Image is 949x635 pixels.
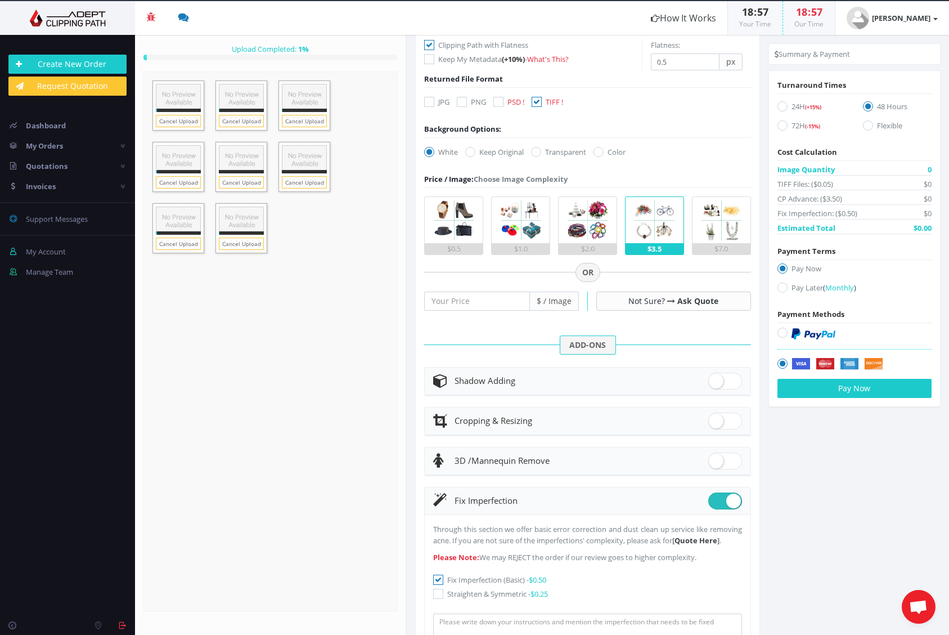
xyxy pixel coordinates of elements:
[593,146,626,158] label: Color
[424,123,501,135] div: Background Options:
[805,123,820,130] span: (-15%)
[156,176,201,189] a: Cancel Upload
[26,120,66,131] span: Dashboard
[739,19,771,29] small: Your Time
[914,222,932,234] span: $0.00
[777,120,846,135] label: 72H
[753,5,757,19] span: :
[847,7,869,29] img: user_default.jpg
[424,96,449,108] label: JPG
[863,120,932,135] label: Flexible
[219,238,264,250] a: Cancel Upload
[424,174,474,184] span: Price / Image:
[433,552,479,562] strong: Please Note:
[928,164,932,175] span: 0
[698,197,744,243] img: 5.png
[565,197,611,243] img: 3.png
[26,181,56,191] span: Invoices
[530,292,579,311] span: $ / Image
[677,296,718,306] a: Ask Quote
[455,375,515,386] span: Shadow Adding
[631,197,677,243] img: 4.png
[835,1,949,35] a: [PERSON_NAME]
[424,53,642,65] label: Keep My Metadata -
[777,309,844,319] span: Payment Methods
[794,19,824,29] small: Our Time
[791,358,883,370] img: Securely by Stripe
[26,247,66,257] span: My Account
[924,178,932,190] span: $0
[640,1,727,35] a: How It Works
[692,243,750,254] div: $7.0
[455,495,518,506] span: Fix Imperfection
[872,13,930,23] strong: [PERSON_NAME]
[156,238,201,250] a: Cancel Upload
[143,43,397,55] div: Upload Completed:
[805,104,821,111] span: (+15%)
[424,39,642,51] label: Clipping Path with Flatness
[530,589,548,599] span: $0.25
[219,176,264,189] a: Cancel Upload
[455,455,471,466] span: 3D /
[282,115,327,127] a: Cancel Upload
[8,77,127,96] a: Request Quotation
[825,283,854,293] span: Monthly
[777,246,835,256] span: Payment Terms
[924,208,932,219] span: $0
[742,5,753,19] span: 18
[424,173,568,185] div: Choose Image Complexity
[433,524,741,546] p: Through this section we offer basic error correction and dust clean up service like removing acne...
[26,267,73,277] span: Manage Team
[777,282,932,297] label: Pay Later
[455,455,550,466] span: Mannequin Remove
[531,146,586,158] label: Transparent
[791,328,835,339] img: PayPal
[674,535,717,545] a: Quote Here
[26,214,88,224] span: Support Messages
[775,48,850,60] li: Summary & Payment
[425,243,482,254] div: $0.5
[863,101,932,116] label: 48 Hours
[431,197,477,243] img: 1.png
[628,296,665,306] span: Not Sure?
[529,575,546,585] span: $0.50
[8,55,127,74] a: Create New Order
[8,10,127,26] img: Adept Graphics
[433,574,741,585] label: Fix Imperfection (Basic) -
[507,97,524,107] span: PSD !
[902,590,935,624] a: Open chat
[298,44,302,54] span: 1
[777,263,932,278] label: Pay Now
[296,44,309,54] strong: %
[777,178,833,190] span: TIFF Files: ($0.05)
[527,54,569,64] a: What's This?
[626,243,683,254] div: $3.5
[457,96,486,108] label: PNG
[757,5,768,19] span: 57
[424,292,529,311] input: Your Price
[26,161,68,171] span: Quotations
[777,222,835,234] span: Estimated Total
[805,120,820,131] a: (-15%)
[455,415,532,426] span: Cropping & Resizing
[433,552,741,563] p: We may REJECT the order if our review goes to higher complexity.
[651,39,680,51] label: Flatness:
[156,115,201,127] a: Cancel Upload
[672,535,719,545] strong: [ ]
[492,243,549,254] div: $1.0
[777,101,846,116] label: 24H
[219,115,264,127] a: Cancel Upload
[719,53,743,70] span: px
[502,54,525,64] span: (+10%)
[465,146,524,158] label: Keep Original
[560,336,616,355] span: ADD-ONS
[26,141,63,151] span: My Orders
[777,80,846,90] span: Turnaround Times
[807,5,811,19] span: :
[777,164,835,175] span: Image Quantity
[777,379,932,398] button: Pay Now
[433,588,741,600] label: Straighten & Symmetric -
[777,193,842,204] span: CP Advance: ($3.50)
[777,147,837,157] span: Cost Calculation
[823,283,856,293] a: (Monthly)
